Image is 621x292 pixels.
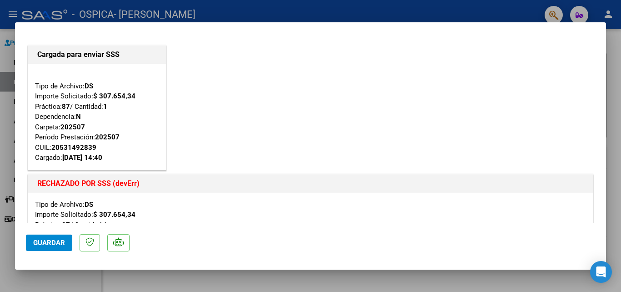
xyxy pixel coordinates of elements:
button: Guardar [26,235,72,251]
h1: RECHAZADO POR SSS (devErr) [37,178,584,189]
strong: $ 307.654,34 [93,92,135,100]
strong: [DATE] 14:40 [62,154,102,162]
div: Tipo de Archivo: Importe Solicitado: Práctica: / Cantidad: Dependencia: Carpeta: Período de Prest... [35,200,586,292]
span: Guardar [33,239,65,247]
strong: 1 [103,102,107,111]
strong: $ 307.654,34 [93,210,135,219]
div: Open Intercom Messenger [590,261,612,283]
strong: N [76,113,81,121]
div: 20531492839 [51,143,96,153]
div: Tipo de Archivo: Importe Solicitado: Práctica: / Cantidad: Dependencia: Carpeta: Período Prestaci... [35,71,159,163]
strong: DS [85,200,93,209]
strong: 87 [62,221,70,229]
strong: 1 [103,221,107,229]
strong: 202507 [95,133,120,141]
strong: 202507 [60,123,85,131]
strong: DS [85,82,93,90]
h1: Cargada para enviar SSS [37,49,157,60]
strong: 87 [62,102,70,111]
